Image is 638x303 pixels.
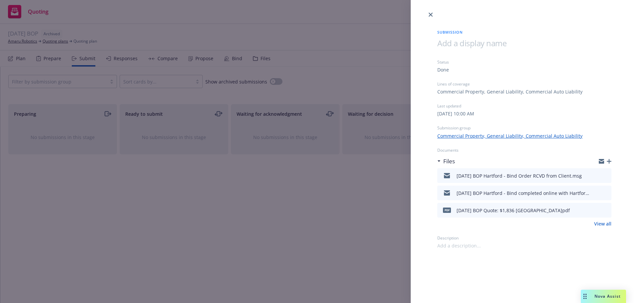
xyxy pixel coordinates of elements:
[437,29,611,35] span: Submission
[581,290,589,303] div: Drag to move
[437,157,455,166] div: Files
[603,189,609,197] button: preview file
[592,206,597,214] button: download file
[594,220,611,227] a: View all
[437,132,583,139] a: Commercial Property, General Liability, Commercial Auto Liability
[603,206,609,214] button: preview file
[603,172,609,180] button: preview file
[457,190,589,197] div: [DATE] BOP Hartford - Bind completed online with Hartford EBC.msg
[437,147,611,153] div: Documents
[427,11,435,19] a: close
[437,103,611,109] div: Last updated
[437,110,474,117] div: [DATE] 10:00 AM
[437,125,611,131] div: Submission group
[437,66,449,73] div: Done
[437,235,611,241] div: Description
[592,189,597,197] button: download file
[443,208,451,213] span: pdf
[594,293,621,299] span: Nova Assist
[592,172,597,180] button: download file
[437,88,583,95] div: Commercial Property, General Liability, Commercial Auto Liability
[437,81,611,87] div: Lines of coverage
[581,290,626,303] button: Nova Assist
[457,172,582,179] div: [DATE] BOP Hartford - Bind Order RCVD from Client.msg
[437,59,611,65] div: Status
[443,157,455,166] h3: Files
[457,207,570,214] div: [DATE] BOP Quote: $1,836 [GEOGRAPHIC_DATA]pdf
